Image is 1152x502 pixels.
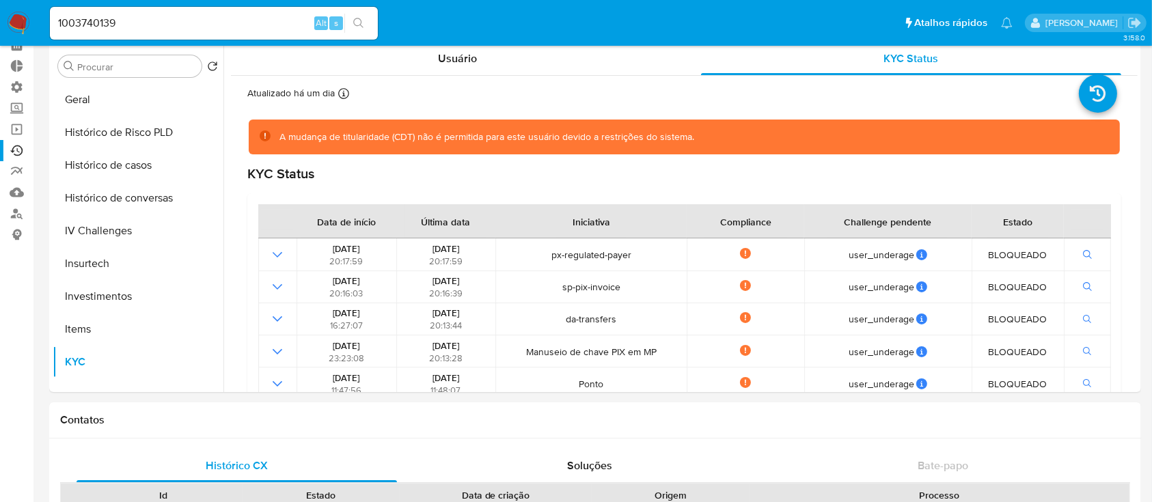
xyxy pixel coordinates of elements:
[77,61,196,73] input: Procurar
[252,488,391,502] div: Estado
[883,51,938,66] span: KYC Status
[409,488,582,502] div: Data de criação
[53,116,223,149] button: Histórico de Risco PLD
[53,313,223,346] button: Items
[1045,16,1123,29] p: adriano.brito@mercadolivre.com
[53,247,223,280] button: Insurtech
[53,149,223,182] button: Histórico de casos
[316,16,327,29] span: Alt
[53,214,223,247] button: IV Challenges
[438,51,477,66] span: Usuário
[53,378,223,411] button: Lista Interna
[567,458,612,473] span: Soluções
[60,413,1130,427] h1: Contatos
[53,182,223,214] button: Histórico de conversas
[206,458,268,473] span: Histórico CX
[1001,17,1013,29] a: Notificações
[1123,32,1145,43] span: 3.158.0
[53,280,223,313] button: Investimentos
[94,488,233,502] div: Id
[344,14,372,33] button: search-icon
[1127,16,1142,30] a: Sair
[207,61,218,76] button: Retornar ao pedido padrão
[334,16,338,29] span: s
[53,346,223,378] button: KYC
[914,16,987,30] span: Atalhos rápidos
[53,83,223,116] button: Geral
[247,87,335,100] p: Atualizado há um dia
[918,458,968,473] span: Bate-papo
[50,14,378,32] input: Pesquise usuários ou casos...
[64,61,74,72] button: Procurar
[601,488,740,502] div: Origem
[759,488,1120,502] div: Processo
